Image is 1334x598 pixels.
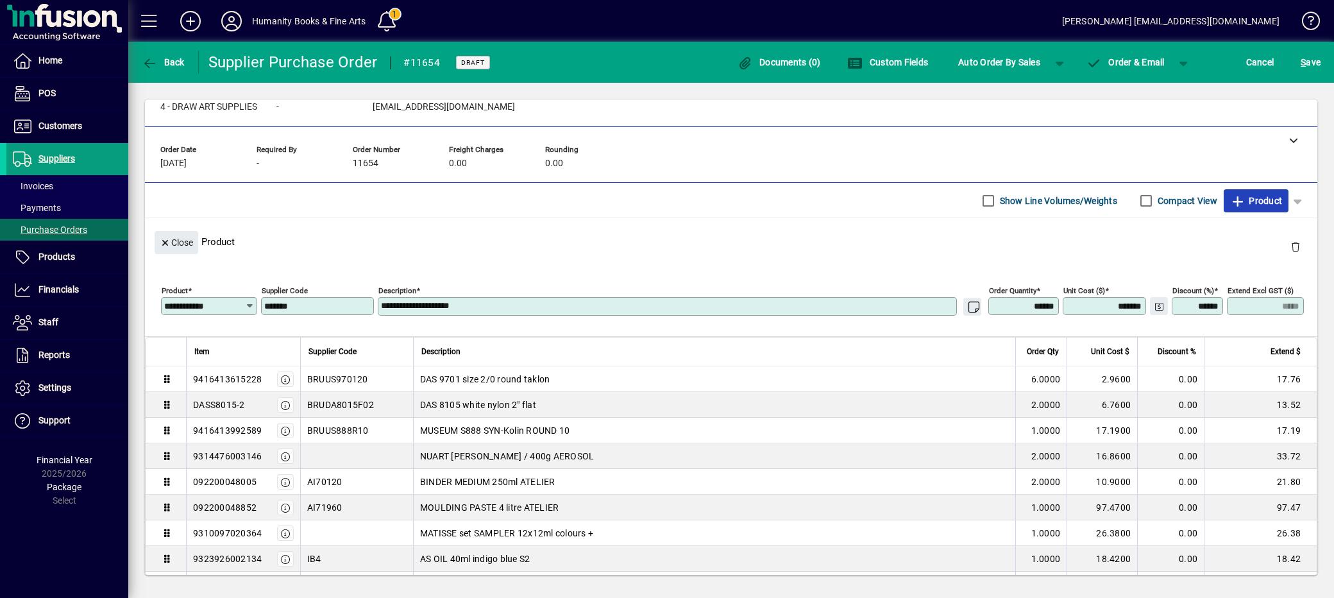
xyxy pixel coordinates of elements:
[373,102,515,112] span: [EMAIL_ADDRESS][DOMAIN_NAME]
[300,392,413,418] td: BRUDA8015F02
[1137,469,1204,495] td: 0.00
[38,55,62,65] span: Home
[1067,469,1137,495] td: 10.9000
[6,175,128,197] a: Invoices
[194,345,210,359] span: Item
[308,345,357,359] span: Supplier Code
[6,339,128,372] a: Reports
[420,501,559,514] span: MOULDING PASTE 4 litre ATELIER
[1297,51,1324,74] button: Save
[1015,366,1067,392] td: 6.0000
[1137,546,1204,572] td: 0.00
[1067,418,1137,443] td: 17.1900
[38,88,56,98] span: POS
[139,51,188,74] button: Back
[1015,443,1067,469] td: 2.0000
[1155,194,1217,207] label: Compact View
[1204,572,1317,597] td: 23.04
[420,475,555,488] span: BINDER MEDIUM 250ml ATELIER
[1204,366,1317,392] td: 17.76
[1137,520,1204,546] td: 0.00
[1158,345,1196,359] span: Discount %
[160,102,257,112] span: 4 - DRAW ART SUPPLIES
[1067,572,1137,597] td: 23.0400
[1067,392,1137,418] td: 6.7600
[193,398,245,411] div: DASS8015-2
[1067,520,1137,546] td: 26.3800
[6,45,128,77] a: Home
[160,232,193,253] span: Close
[353,158,378,169] span: 11654
[1067,366,1137,392] td: 2.9600
[38,350,70,360] span: Reports
[38,382,71,393] span: Settings
[300,366,413,392] td: BRUUS970120
[13,203,61,213] span: Payments
[1150,297,1168,315] button: Change Price Levels
[1086,57,1165,67] span: Order & Email
[13,225,87,235] span: Purchase Orders
[257,158,259,169] span: -
[1137,418,1204,443] td: 0.00
[38,415,71,425] span: Support
[6,274,128,306] a: Financials
[142,57,185,67] span: Back
[1243,51,1278,74] button: Cancel
[1204,469,1317,495] td: 21.80
[449,158,467,169] span: 0.00
[6,219,128,241] a: Purchase Orders
[420,527,593,540] span: MATISSE set SAMPLER 12x12ml colours +
[1137,443,1204,469] td: 0.00
[1015,418,1067,443] td: 1.0000
[1228,286,1294,295] mat-label: Extend excl GST ($)
[300,572,413,597] td: ASAOC40PBR
[1015,546,1067,572] td: 1.0000
[1063,286,1105,295] mat-label: Unit Cost ($)
[1062,11,1279,31] div: [PERSON_NAME] [EMAIL_ADDRESS][DOMAIN_NAME]
[1204,520,1317,546] td: 26.38
[193,450,262,463] div: 9314476003146
[461,58,485,67] span: Draft
[403,53,440,73] div: #11654
[1137,495,1204,520] td: 0.00
[276,102,279,112] span: -
[1080,51,1171,74] button: Order & Email
[1015,392,1067,418] td: 2.0000
[1015,495,1067,520] td: 1.0000
[545,158,563,169] span: 0.00
[1015,469,1067,495] td: 2.0000
[1091,345,1129,359] span: Unit Cost $
[211,10,252,33] button: Profile
[262,286,308,295] mat-label: Supplier Code
[38,252,75,262] span: Products
[47,482,81,492] span: Package
[1246,52,1274,73] span: Cancel
[252,11,366,31] div: Humanity Books & Fine Arts
[145,218,1317,265] div: Product
[38,284,79,295] span: Financials
[1067,443,1137,469] td: 16.8600
[1172,286,1214,295] mat-label: Discount (%)
[1301,57,1306,67] span: S
[300,469,413,495] td: AI70120
[6,405,128,437] a: Support
[162,286,188,295] mat-label: Product
[38,153,75,164] span: Suppliers
[420,424,570,437] span: MUSEUM S888 SYN-Kolin ROUND 10
[1204,546,1317,572] td: 18.42
[1280,241,1311,252] app-page-header-button: Delete
[1204,495,1317,520] td: 97.47
[420,450,595,463] span: NUART [PERSON_NAME] / 400g AEROSOL
[958,52,1040,73] span: Auto Order By Sales
[13,181,53,191] span: Invoices
[1280,231,1311,262] button: Delete
[1137,572,1204,597] td: 0.00
[421,345,460,359] span: Description
[734,51,824,74] button: Documents (0)
[1230,191,1282,211] span: Product
[6,372,128,404] a: Settings
[420,552,530,565] span: AS OIL 40ml indigo blue S2
[1015,572,1067,597] td: 1.0000
[6,110,128,142] a: Customers
[38,121,82,131] span: Customers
